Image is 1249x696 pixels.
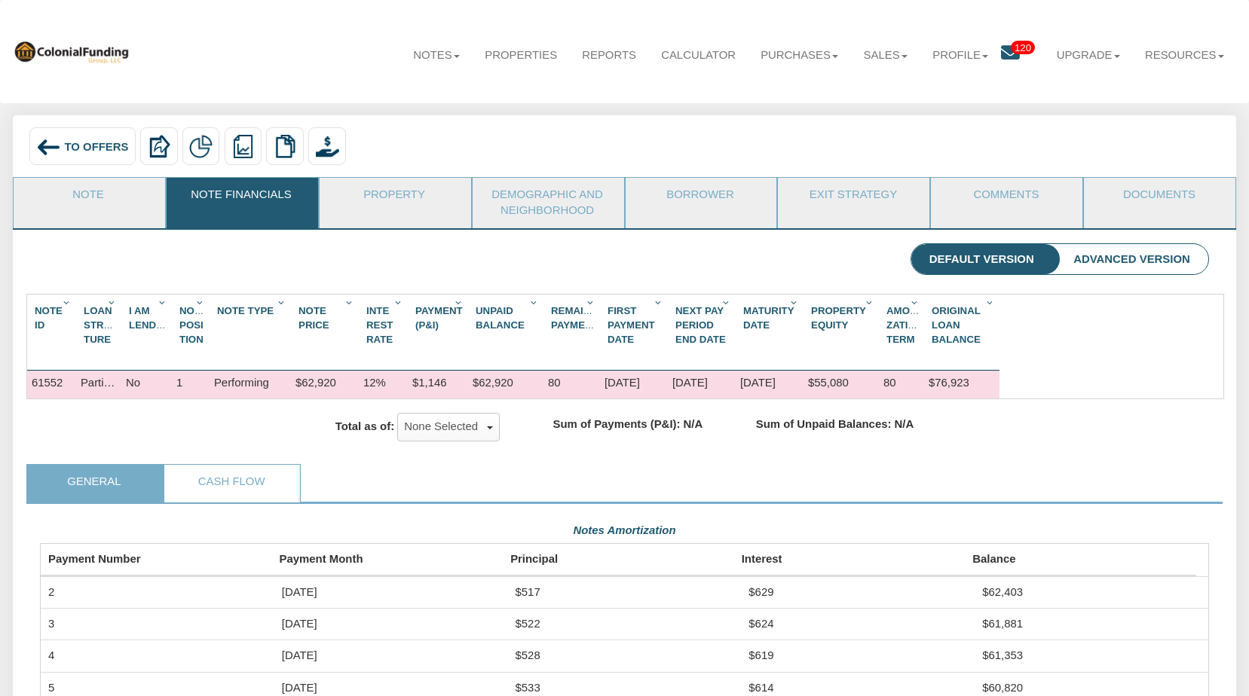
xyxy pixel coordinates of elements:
[851,35,920,75] a: Sales
[471,300,543,350] div: Sort None
[551,305,608,331] span: Remaining Payments
[41,544,272,575] th: Payment Number
[76,371,121,398] div: Partial note
[30,300,76,337] div: Note Id Sort None
[84,305,118,345] span: Loan Struc Ture
[649,35,748,75] a: Calculator
[179,305,207,345] span: Note Posi Tion
[41,640,274,672] td: 4
[600,371,668,398] div: 10/01/2025
[748,35,851,75] a: Purchases
[651,295,666,310] div: Column Menu
[294,300,359,337] div: Note Price Sort None
[126,375,140,391] div: No
[503,544,734,575] th: Principal
[60,295,75,310] div: Column Menu
[787,295,802,310] div: Column Menu
[362,300,408,365] div: Sort None
[359,371,408,398] div: 12%
[167,178,317,215] a: Note Financials
[401,35,473,75] a: Notes
[36,135,61,160] img: back_arrow_left_icon.svg
[778,178,928,215] a: Exit Strategy
[231,135,255,158] img: reports.png
[41,609,274,640] td: 3
[983,295,998,310] div: Column Menu
[684,417,703,432] label: N/A
[1132,35,1236,75] a: Resources
[164,465,298,502] a: Cash Flow
[932,305,981,345] span: Original Loan Balance
[274,577,508,609] td: [DATE]
[41,577,274,609] td: 2
[583,295,598,310] div: Column Menu
[274,640,508,672] td: [DATE]
[756,417,892,432] label: Sum of Unpaid Balances:
[671,300,736,365] div: Next Pay Period End Date Sort None
[274,135,297,158] img: copy.png
[1044,35,1132,75] a: Upgrade
[739,300,804,337] div: Sort None
[895,417,914,432] label: N/A
[213,300,291,336] div: Sort None
[452,295,467,310] div: Column Menu
[982,586,1023,598] span: $62,403
[468,371,543,398] div: $62,920
[210,371,291,398] div: Performing
[27,371,76,398] div: 61552
[1055,244,1208,275] li: Advanced Version
[927,300,1000,365] div: Original Loan Balance Sort None
[862,295,877,310] div: Column Menu
[124,300,172,350] div: I Am Lender Sort None
[473,178,623,228] a: Demographic and Neighborhood
[675,305,726,345] span: Next Pay Period End Date
[927,300,1000,365] div: Sort None
[124,300,172,350] div: Sort None
[920,35,1001,75] a: Profile
[626,178,776,215] a: Borrower
[516,618,540,630] span: $522
[27,465,161,502] a: General
[129,305,170,331] span: I Am Lender
[807,300,879,337] div: Sort None
[476,305,525,331] span: Unpaid Balance
[1084,178,1234,215] a: Documents
[736,371,804,398] div: 07/01/2032
[748,682,773,694] span: $614
[64,140,128,152] span: To Offers
[471,300,543,350] div: Unpaid Balance Sort None
[982,682,1023,694] span: $60,820
[175,300,210,365] div: Note Posi Tion Sort None
[911,244,1052,275] li: Default Version
[743,305,794,331] span: Maturity Date
[294,300,359,337] div: Sort None
[213,300,291,336] div: Note Type Sort None
[603,300,668,352] div: First Payment Date Sort None
[931,178,1081,215] a: Comments
[172,371,210,398] div: 1
[734,544,966,575] th: Interest
[546,300,600,350] div: Sort None
[546,300,600,350] div: Remaining Payments Sort None
[1011,41,1035,54] span: 120
[217,305,274,316] span: Note Type
[516,682,540,694] span: $533
[811,305,866,331] span: Property Equity
[155,295,170,310] div: Column Menu
[879,371,924,398] div: 80
[570,35,649,75] a: Reports
[411,300,468,337] div: Sort None
[603,300,668,352] div: Sort None
[193,295,208,310] div: Column Menu
[1001,35,1044,77] a: 120
[35,305,63,331] span: Note Id
[14,178,164,215] a: Note
[189,135,213,158] img: partial.png
[671,300,736,365] div: Sort None
[982,618,1023,630] span: $61,881
[924,371,1000,398] div: $76,923
[79,300,121,365] div: Sort None
[13,39,130,63] img: 569736
[807,300,879,337] div: Property Equity Sort None
[908,295,923,310] div: Column Menu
